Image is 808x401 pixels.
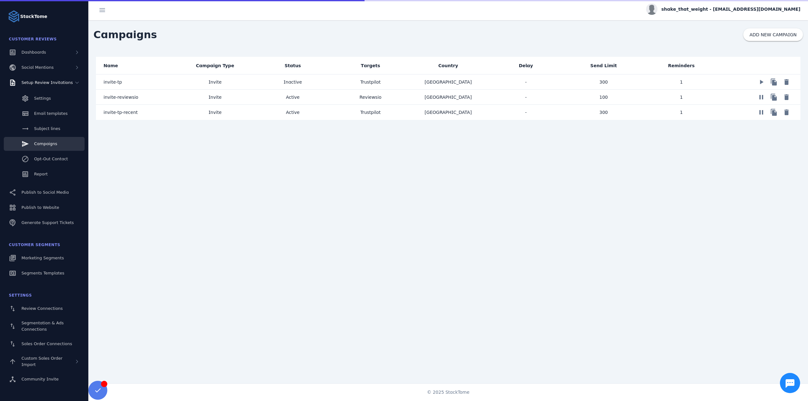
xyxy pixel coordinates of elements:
span: Publish to Social Media [21,190,69,195]
mat-cell: 300 [565,105,642,120]
a: Settings [4,91,85,105]
mat-cell: - [487,90,565,105]
mat-header-cell: Name [96,57,176,74]
a: Sales Order Connections [4,337,85,351]
a: Review Connections [4,302,85,315]
mat-header-cell: Campaign Type [176,57,254,74]
span: Customer Reviews [9,37,57,41]
mat-header-cell: Reminders [643,57,720,74]
span: Setup Review Invitations [21,80,73,85]
span: Settings [9,293,32,298]
mat-cell: 1 [643,105,720,120]
a: Publish to Social Media [4,186,85,199]
a: Segments Templates [4,266,85,280]
span: Segmentation & Ads Connections [21,321,64,332]
span: Trustpilot [360,80,381,85]
a: Publish to Website [4,201,85,215]
span: Generate Support Tickets [21,220,74,225]
mat-header-cell: Status [254,57,331,74]
mat-cell: Active [254,105,331,120]
mat-header-cell: Targets [332,57,409,74]
span: Campaigns [34,141,57,146]
button: shake_that_weight - [EMAIL_ADDRESS][DOMAIN_NAME] [646,3,800,15]
mat-cell: 100 [565,90,642,105]
span: Reviewsio [359,95,382,100]
span: shake_that_weight - [EMAIL_ADDRESS][DOMAIN_NAME] [661,6,800,13]
a: Report [4,167,85,181]
span: Review Connections [21,306,63,311]
span: Report [34,172,48,176]
mat-header-cell: Delay [487,57,565,74]
a: Community Invite [4,372,85,386]
span: invite-tp-recent [104,109,138,116]
span: Trustpilot [360,110,381,115]
span: Dashboards [21,50,46,55]
span: Campaigns [88,22,162,47]
mat-cell: [GEOGRAPHIC_DATA] [409,105,487,120]
a: Email templates [4,107,85,121]
span: Community Invite [21,377,59,381]
a: Marketing Segments [4,251,85,265]
mat-cell: [GEOGRAPHIC_DATA] [409,90,487,105]
a: Subject lines [4,122,85,136]
span: Settings [34,96,51,101]
span: Custom Sales Order Import [21,356,62,367]
span: Opt-Out Contact [34,156,68,161]
span: Publish to Website [21,205,59,210]
span: invite-reviewsio [104,93,138,101]
a: Generate Support Tickets [4,216,85,230]
mat-cell: 1 [643,74,720,90]
mat-header-cell: Country [409,57,487,74]
a: Segmentation & Ads Connections [4,317,85,336]
button: ADD NEW CAMPAIGN [743,28,803,41]
span: Invite [209,109,222,116]
mat-cell: 1 [643,90,720,105]
mat-cell: 300 [565,74,642,90]
img: Logo image [8,10,20,23]
mat-cell: Active [254,90,331,105]
mat-cell: [GEOGRAPHIC_DATA] [409,74,487,90]
span: ADD NEW CAMPAIGN [750,32,797,37]
mat-cell: - [487,74,565,90]
mat-cell: Inactive [254,74,331,90]
span: Marketing Segments [21,256,64,260]
span: Email templates [34,111,68,116]
span: Invite [209,93,222,101]
a: Campaigns [4,137,85,151]
span: Sales Order Connections [21,341,72,346]
span: Segments Templates [21,271,64,275]
span: Customer Segments [9,243,60,247]
mat-header-cell: Send Limit [565,57,642,74]
a: Opt-Out Contact [4,152,85,166]
span: © 2025 StackTome [427,389,470,396]
span: Invite [209,78,222,86]
strong: StackTome [20,13,47,20]
mat-cell: - [487,105,565,120]
img: profile.jpg [646,3,657,15]
span: Subject lines [34,126,60,131]
span: invite-tp [104,78,122,86]
span: Social Mentions [21,65,54,70]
